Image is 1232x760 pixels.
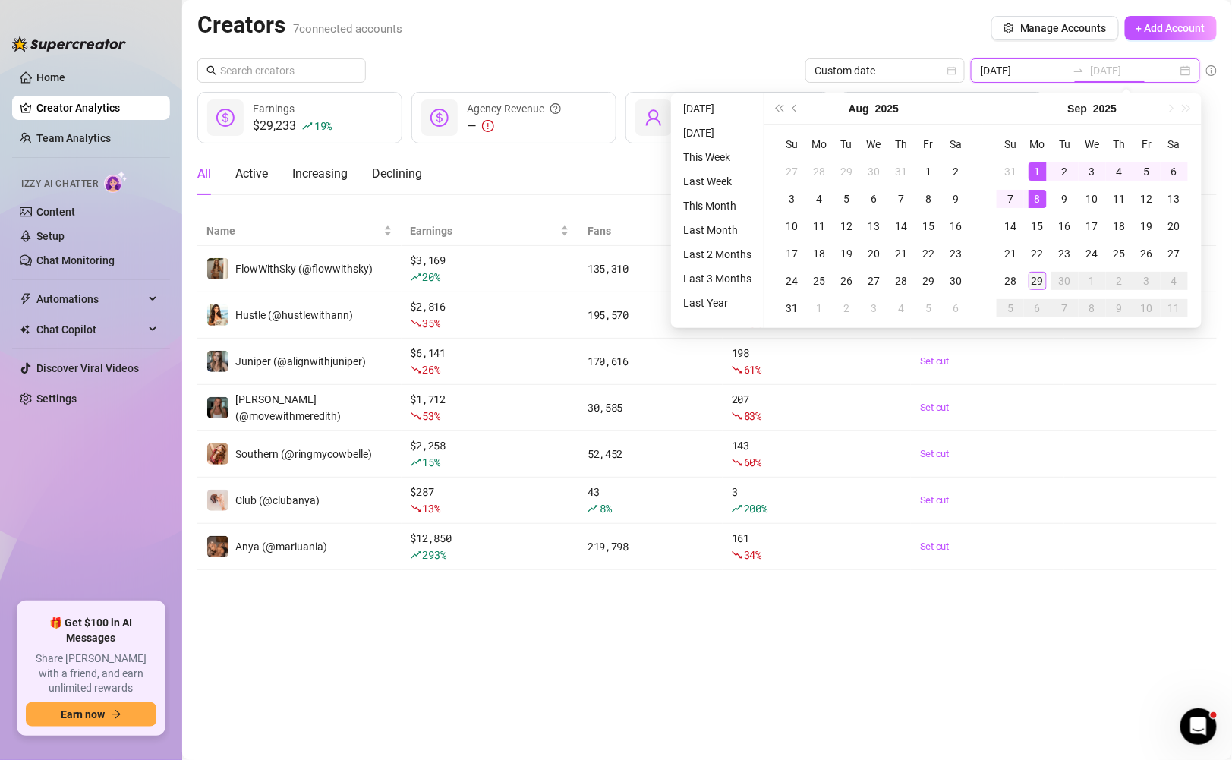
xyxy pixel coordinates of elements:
span: Custom date [815,59,956,82]
span: question-circle [550,100,561,117]
img: Anya (@mariuania) [207,536,228,557]
button: Choose a month [849,93,869,124]
td: 2025-09-13 [1161,185,1188,213]
div: 7 [1001,190,1019,208]
span: swap-right [1073,65,1085,77]
td: 2025-08-10 [778,213,805,240]
div: Active [235,165,268,183]
img: logo-BBDzfeDw.svg [12,36,126,52]
div: 1 [1029,162,1047,181]
td: 2025-08-27 [860,267,887,295]
span: Automations [36,287,144,311]
a: Set cut [920,493,1054,508]
div: $29,233 [253,117,332,135]
td: 2025-09-30 [1051,267,1079,295]
div: 24 [783,272,801,290]
div: 198 [732,345,902,378]
div: 207 [732,391,902,424]
th: We [860,131,887,158]
div: 25 [810,272,828,290]
div: Declining [372,165,422,183]
div: 29 [837,162,855,181]
div: 17 [783,244,801,263]
div: 2 [947,162,965,181]
td: 2025-08-20 [860,240,887,267]
td: 2025-08-13 [860,213,887,240]
th: Sa [942,131,969,158]
div: 135,310 [588,260,714,277]
div: 11 [1111,190,1129,208]
th: Tu [1051,131,1079,158]
th: Su [997,131,1024,158]
div: 28 [810,162,828,181]
span: Earn now [61,708,105,721]
th: Tu [833,131,860,158]
span: arrow-right [111,709,121,720]
div: 6 [865,190,883,208]
td: 2025-09-09 [1051,185,1079,213]
td: 2025-08-18 [805,240,833,267]
td: 2025-08-01 [915,158,942,185]
div: 2 [1111,272,1129,290]
span: fall [411,364,421,375]
span: fall [732,364,742,375]
td: 2025-08-24 [778,267,805,295]
div: 27 [783,162,801,181]
td: 2025-07-27 [778,158,805,185]
td: 2025-09-03 [860,295,887,322]
th: Earnings [402,216,579,246]
div: 31 [892,162,910,181]
img: Club (@clubanya) [207,490,228,511]
div: 16 [947,217,965,235]
span: Southern (@ringmycowbelle) [235,448,372,460]
h2: Creators [197,11,402,39]
div: 23 [947,244,965,263]
td: 2025-10-07 [1051,295,1079,322]
img: FlowWithSky (@flowwithsky) [207,258,228,279]
div: $ 2,816 [411,298,570,332]
li: [DATE] [677,99,758,118]
td: 2025-10-05 [997,295,1024,322]
span: 61 % [744,362,761,377]
button: + Add Account [1125,16,1217,40]
td: 2025-08-03 [778,185,805,213]
span: rise [302,121,313,131]
th: Mo [1024,131,1051,158]
td: 2025-07-30 [860,158,887,185]
button: Earn nowarrow-right [26,702,156,727]
div: 22 [919,244,937,263]
td: 2025-09-02 [833,295,860,322]
div: 13 [1165,190,1183,208]
li: [DATE] [677,124,758,142]
div: 1 [919,162,937,181]
div: 28 [892,272,910,290]
th: Su [778,131,805,158]
div: 21 [1001,244,1019,263]
div: 14 [892,217,910,235]
span: dollar-circle [216,109,235,127]
td: 2025-09-18 [1106,213,1133,240]
th: Fr [915,131,942,158]
td: 2025-10-09 [1106,295,1133,322]
td: 2025-09-14 [997,213,1024,240]
td: 2025-08-30 [942,267,969,295]
div: $ 1,712 [411,391,570,424]
th: Sa [1161,131,1188,158]
td: 2025-08-09 [942,185,969,213]
div: 30 [947,272,965,290]
td: 2025-09-06 [1161,158,1188,185]
div: 16 [1056,217,1074,235]
a: Creator Analytics [36,96,158,120]
span: to [1073,65,1085,77]
td: 2025-08-14 [887,213,915,240]
td: 2025-08-05 [833,185,860,213]
div: 30,585 [588,399,714,416]
span: info-circle [1206,65,1217,76]
td: 2025-09-17 [1079,213,1106,240]
button: Choose a year [875,93,899,124]
div: 7 [892,190,910,208]
img: Southern (@ringmycowbelle) [207,443,228,465]
div: 3 [1083,162,1101,181]
div: 5 [1138,162,1156,181]
div: 4 [1111,162,1129,181]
